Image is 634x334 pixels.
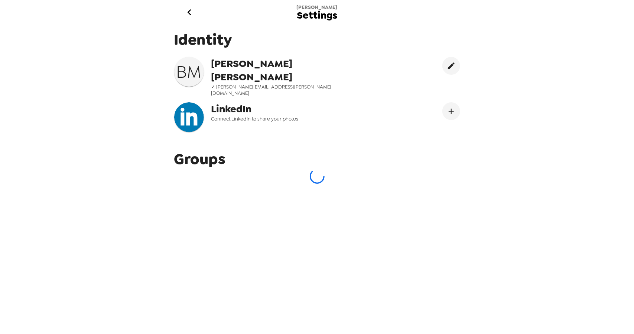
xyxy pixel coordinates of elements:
[174,102,204,132] img: headshotImg
[442,57,460,75] button: edit
[211,84,361,96] span: ✓ [PERSON_NAME][EMAIL_ADDRESS][PERSON_NAME][DOMAIN_NAME]
[211,116,361,122] span: Connect LinkedIn to share your photos
[442,102,460,120] button: Connect LinekdIn
[297,10,337,20] span: Settings
[174,30,460,49] span: Identity
[211,102,361,116] span: LinkedIn
[211,57,361,84] span: [PERSON_NAME] [PERSON_NAME]
[174,61,204,82] h3: B M
[297,4,338,10] span: [PERSON_NAME]
[174,149,226,169] span: Groups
